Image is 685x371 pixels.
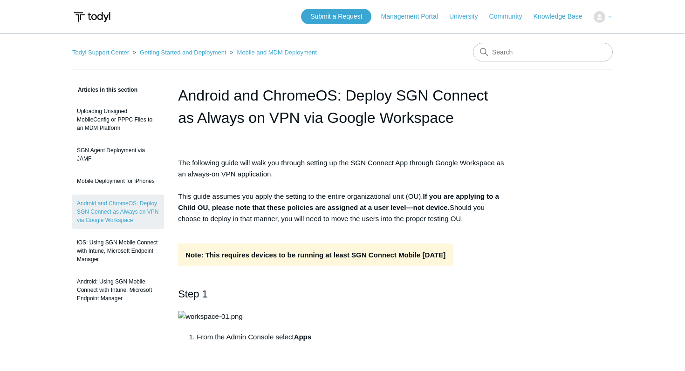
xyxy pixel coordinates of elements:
a: Community [489,12,532,21]
a: Android: Using SGN Mobile Connect with Intune, Microsoft Endpoint Manager [72,273,164,307]
li: Mobile and MDM Deployment [228,49,316,56]
strong: Apps [294,333,312,341]
a: SGN Agent Deployment via JAMF [72,142,164,168]
a: Submit a Request [301,9,371,24]
li: Getting Started and Deployment [131,49,228,56]
a: iOS: Using SGN Mobile Connect with Intune, Microsoft Endpoint Manager [72,234,164,268]
h2: Step 1 [178,286,507,302]
a: Todyl Support Center [72,49,129,56]
img: workspace-01.png [178,311,243,322]
a: Android and ChromeOS: Deploy SGN Connect as Always on VPN via Google Workspace [72,195,164,229]
a: Management Portal [381,12,447,21]
h1: Android and ChromeOS: Deploy SGN Connect as Always on VPN via Google Workspace [178,84,507,129]
li: From the Admin Console select [197,331,507,343]
a: Mobile and MDM Deployment [237,49,317,56]
span: Articles in this section [72,87,137,93]
strong: Note: This requires devices to be running at least SGN Connect Mobile [DATE] [178,243,453,266]
a: Mobile Deployment for iPhones [72,172,164,190]
a: Uploading Unsigned MobileConfig or PPPC Files to an MDM Platform [72,102,164,137]
li: Todyl Support Center [72,49,131,56]
a: University [449,12,487,21]
a: Getting Started and Deployment [140,49,226,56]
a: Knowledge Base [534,12,592,21]
img: Todyl Support Center Help Center home page [72,8,112,26]
strong: If you are applying to a Child OU, please note that these policies are assigned at a user level—n... [178,192,499,211]
p: The following guide will walk you through setting up the SGN Connect App through Google Workspace... [178,157,507,224]
input: Search [473,43,613,61]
